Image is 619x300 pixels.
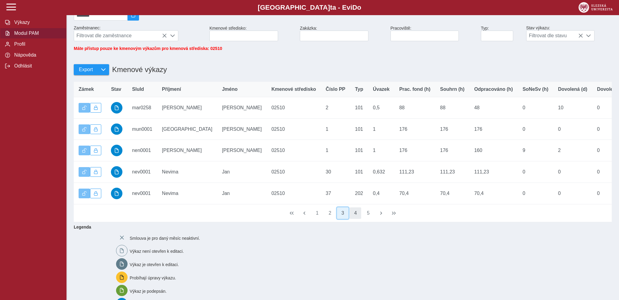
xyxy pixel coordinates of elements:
[330,4,332,11] span: t
[217,140,267,161] td: [PERSON_NAME]
[18,4,601,12] b: [GEOGRAPHIC_DATA] a - Evi
[130,288,167,293] span: Výkaz je podepsán.
[79,67,93,72] span: Export
[111,87,121,92] span: Stav
[132,87,144,92] span: SluId
[267,161,321,183] td: 02510
[127,97,157,119] td: mar0258
[217,97,267,119] td: [PERSON_NAME]
[321,97,350,119] td: 2
[373,87,390,92] span: Úvazek
[368,161,394,183] td: 0,632
[553,183,592,204] td: 0
[130,249,184,254] span: Výkaz není otevřen k editaci.
[321,140,350,161] td: 1
[469,183,518,204] td: 70,4
[222,87,238,92] span: Jméno
[71,23,207,44] div: Zaměstnanec:
[435,183,469,204] td: 70,4
[350,118,368,140] td: 101
[157,118,217,140] td: [GEOGRAPHIC_DATA]
[435,118,469,140] td: 176
[357,4,361,11] span: o
[337,207,348,219] button: 3
[127,161,157,183] td: nev0001
[90,124,102,134] button: Uzamknout
[368,183,394,204] td: 0,4
[12,41,61,47] span: Profil
[79,146,90,155] button: Výkaz je odemčen.
[157,97,217,119] td: [PERSON_NAME]
[79,103,90,113] button: Výkaz je odemčen.
[12,20,61,25] span: Výkazy
[111,102,122,114] button: schváleno
[518,97,553,119] td: 0
[518,161,553,183] td: 0
[127,118,157,140] td: mun0001
[326,87,345,92] span: Číslo PP
[350,183,368,204] td: 202
[217,161,267,183] td: Jan
[90,189,102,198] button: Uzamknout
[518,140,553,161] td: 9
[558,87,587,92] span: Dovolená (d)
[109,62,167,77] h1: Kmenové výkazy
[111,166,122,178] button: schváleno
[71,222,609,232] b: Legenda
[74,64,98,75] button: Export
[267,140,321,161] td: 02510
[527,31,583,41] span: Filtrovat dle stavu
[350,161,368,183] td: 101
[79,167,90,177] button: Výkaz je odemčen.
[363,207,374,219] button: 5
[74,31,167,41] span: Filtrovat dle zaměstnance
[352,4,357,11] span: D
[578,2,613,13] img: logo_web_su.png
[523,87,548,92] span: SoNeSv (h)
[12,52,61,58] span: Nápověda
[267,183,321,204] td: 02510
[474,87,513,92] span: Odpracováno (h)
[157,140,217,161] td: [PERSON_NAME]
[518,183,553,204] td: 0
[321,118,350,140] td: 1
[90,167,102,177] button: Uzamknout
[368,118,394,140] td: 1
[217,183,267,204] td: Jan
[469,97,518,119] td: 48
[271,87,316,92] span: Kmenové středisko
[553,161,592,183] td: 0
[130,236,200,240] span: Smlouva je pro daný měsíc neaktivní.
[524,23,614,44] div: Stav výkazu:
[157,161,217,183] td: Nevima
[469,161,518,183] td: 111,23
[217,118,267,140] td: [PERSON_NAME]
[355,87,363,92] span: Typ
[394,183,435,204] td: 70,4
[553,140,592,161] td: 2
[394,140,435,161] td: 176
[394,118,435,140] td: 176
[130,275,176,280] span: Probíhají úpravy výkazu.
[388,23,478,44] div: Pracoviště:
[394,97,435,119] td: 88
[368,140,394,161] td: 1
[440,87,465,92] span: Souhrn (h)
[399,87,430,92] span: Prac. fond (h)
[12,63,61,69] span: Odhlásit
[469,118,518,140] td: 176
[79,87,94,92] span: Zámek
[435,97,469,119] td: 88
[79,189,90,198] button: Výkaz je odemčen.
[267,97,321,119] td: 02510
[79,124,90,134] button: Výkaz je odemčen.
[267,118,321,140] td: 02510
[312,207,323,219] button: 1
[12,31,61,36] span: Modul PAM
[478,23,524,44] div: Typ:
[127,183,157,204] td: nev0001
[368,97,394,119] td: 0,5
[162,87,181,92] span: Příjmení
[324,207,336,219] button: 2
[111,188,122,199] button: schváleno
